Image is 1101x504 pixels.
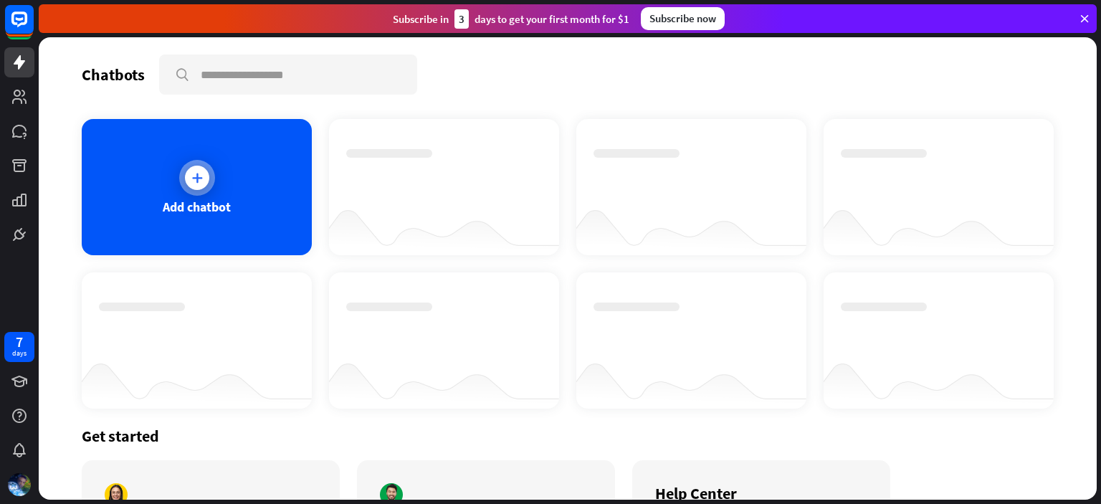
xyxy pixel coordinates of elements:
[12,348,27,358] div: days
[16,336,23,348] div: 7
[82,65,145,85] div: Chatbots
[454,9,469,29] div: 3
[82,426,1054,446] div: Get started
[641,7,725,30] div: Subscribe now
[655,483,867,503] div: Help Center
[163,199,231,215] div: Add chatbot
[4,332,34,362] a: 7 days
[393,9,629,29] div: Subscribe in days to get your first month for $1
[11,6,54,49] button: Open LiveChat chat widget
